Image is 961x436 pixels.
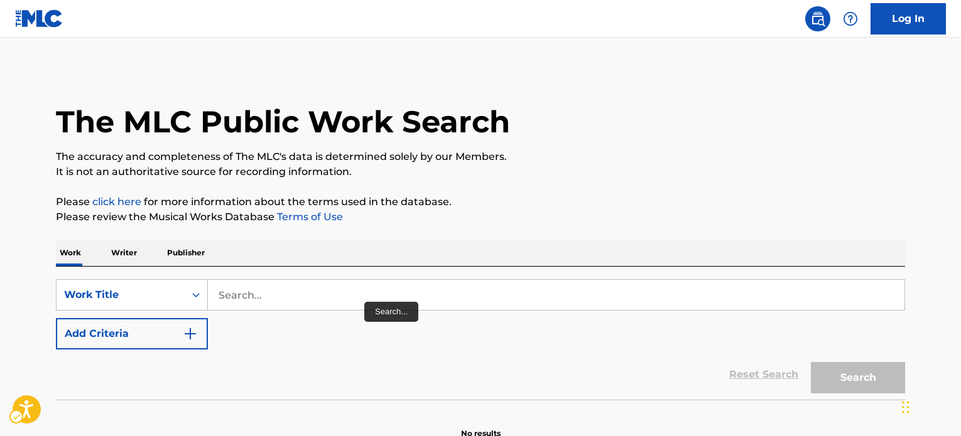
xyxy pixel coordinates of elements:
[185,280,207,310] div: On
[56,164,905,179] p: It is not an authoritative source for recording information.
[274,211,343,223] a: Terms of Use
[56,210,905,225] p: Please review the Musical Works Database
[56,194,905,210] p: Please for more information about the terms used in the database.
[64,287,177,302] div: Work Title
[56,149,905,164] p: The accuracy and completeness of The MLC's data is determined solely by our Members.
[92,196,141,208] a: click here
[107,240,141,266] p: Writer
[843,11,858,26] img: help
[208,280,904,310] input: Search...
[56,279,905,400] form: Search Form
[902,388,909,426] div: Drag
[56,318,208,349] button: Add Criteria
[163,240,209,266] p: Publisher
[898,376,961,436] div: Chat Widget
[56,240,85,266] p: Work
[810,11,825,26] img: search
[56,103,510,141] h1: The MLC Public Work Search
[871,3,946,35] a: Log In
[898,376,961,436] iframe: Hubspot Iframe
[15,9,63,28] img: MLC Logo
[183,326,198,341] img: 9d2ae6d4665cec9f34b9.svg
